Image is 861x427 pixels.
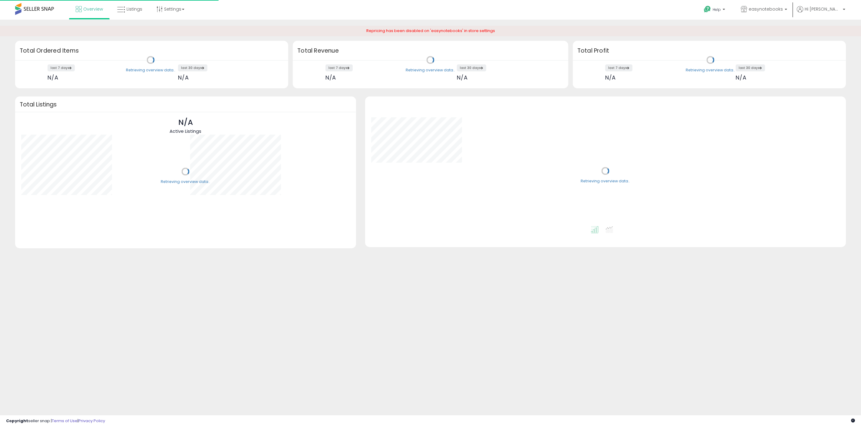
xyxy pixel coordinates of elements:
[713,7,721,12] span: Help
[406,67,455,73] div: Retrieving overview data..
[83,6,103,12] span: Overview
[161,179,210,184] div: Retrieving overview data..
[805,6,841,12] span: Hi [PERSON_NAME]
[686,67,735,73] div: Retrieving overview data..
[581,178,630,184] div: Retrieving overview data..
[126,67,175,73] div: Retrieving overview data..
[699,1,731,20] a: Help
[127,6,142,12] span: Listings
[749,6,783,12] span: easynotebooks
[366,28,495,34] span: Repricing has been disabled on 'easynotebooks' in store settings
[704,5,711,13] i: Get Help
[797,6,845,20] a: Hi [PERSON_NAME]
